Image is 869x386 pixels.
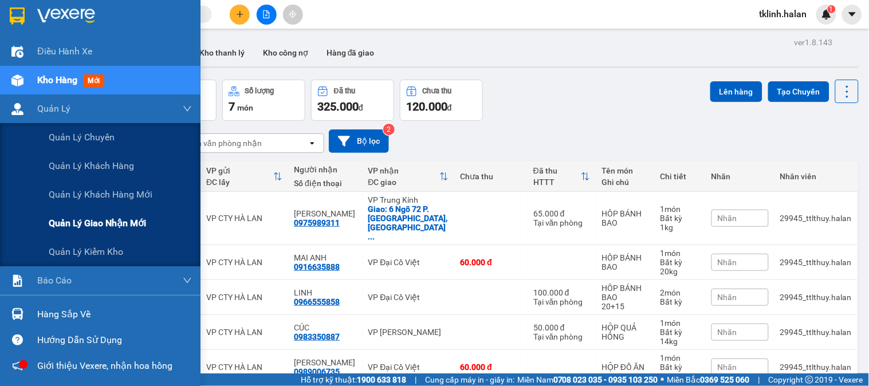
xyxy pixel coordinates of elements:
[425,373,514,386] span: Cung cấp máy in - giấy in:
[49,216,146,230] span: Quản lý giao nhận mới
[660,318,700,328] div: 1 món
[667,373,750,386] span: Miền Bắc
[37,74,77,85] span: Kho hàng
[460,172,522,181] div: Chưa thu
[780,328,852,337] div: 29945_ttlthuy.halan
[601,178,648,187] div: Ghi chú
[368,293,449,302] div: VP Đại Cồ Việt
[329,129,389,153] button: Bộ lọc
[11,46,23,58] img: warehouse-icon
[660,297,700,306] div: Bất kỳ
[183,104,192,113] span: down
[37,306,192,323] div: Hàng sắp về
[236,10,244,18] span: plus
[795,36,833,49] div: ver 1.8.143
[533,166,581,175] div: Đã thu
[533,297,590,306] div: Tại văn phòng
[780,172,852,181] div: Nhân viên
[601,166,648,175] div: Tên món
[206,328,282,337] div: VP CTY HÀ LAN
[317,100,359,113] span: 325.000
[660,372,700,381] div: 17 kg
[10,7,25,25] img: logo-vxr
[294,253,356,262] div: MAI ANH
[533,323,590,332] div: 50.000 đ
[601,253,648,271] div: HÔP BÁNH BAO
[368,178,440,187] div: ĐC giao
[660,288,700,297] div: 2 món
[12,334,23,345] span: question-circle
[294,323,356,332] div: CÚC
[368,195,449,204] div: VP Trung Kính
[12,360,23,371] span: notification
[718,214,737,223] span: Nhãn
[254,39,317,66] button: Kho công nợ
[415,373,416,386] span: |
[528,162,596,192] th: Toggle SortBy
[357,375,406,384] strong: 1900 633 818
[533,332,590,341] div: Tại văn phòng
[183,137,262,149] div: Chọn văn phòng nhận
[660,337,700,346] div: 14 kg
[206,363,282,372] div: VP CTY HÀ LAN
[294,209,356,218] div: HOÀI ĐỨC
[780,293,852,302] div: 29945_ttlthuy.halan
[847,9,858,19] span: caret-down
[368,258,449,267] div: VP Đại Cồ Việt
[533,178,581,187] div: HTTT
[368,166,440,175] div: VP nhận
[368,363,449,372] div: VP Đại Cồ Việt
[311,80,394,121] button: Đã thu325.000đ
[11,308,23,320] img: warehouse-icon
[533,209,590,218] div: 65.000 đ
[317,39,384,66] button: Hàng đã giao
[718,293,737,302] span: Nhãn
[359,103,363,112] span: đ
[718,363,737,372] span: Nhãn
[230,5,250,25] button: plus
[601,283,648,302] div: HÔP BÁNH BAO
[660,214,700,223] div: Bất kỳ
[660,172,700,181] div: Chi tiết
[533,218,590,227] div: Tại văn phòng
[711,172,769,181] div: Nhãn
[701,375,750,384] strong: 0369 525 060
[718,328,737,337] span: Nhãn
[447,103,452,112] span: đ
[294,218,340,227] div: 0975989311
[368,204,449,241] div: Giao: 6 Ngõ 72 P. Dương Khuê, Mỹ Đình, Nam Từ Liêm, Hà Nội 00844, Việt Nam
[601,323,648,341] div: HỘP QUẢ HỒNG
[553,375,658,384] strong: 0708 023 035 - 0935 103 250
[710,81,762,102] button: Lên hàng
[206,166,273,175] div: VP gửi
[206,214,282,223] div: VP CTY HÀ LAN
[183,276,192,285] span: down
[718,258,737,267] span: Nhãn
[206,178,273,187] div: ĐC lấy
[821,9,832,19] img: icon-new-feature
[660,249,700,258] div: 1 món
[334,87,355,95] div: Đã thu
[294,297,340,306] div: 0966555858
[460,258,522,267] div: 60.000 đ
[257,5,277,25] button: file-add
[294,367,340,376] div: 0989006735
[750,7,816,21] span: tklinh.halan
[37,332,192,349] div: Hướng dẫn sử dụng
[660,267,700,276] div: 20 kg
[400,80,483,121] button: Chưa thu120.000đ
[423,87,452,95] div: Chưa thu
[780,258,852,267] div: 29945_ttlthuy.halan
[222,80,305,121] button: Số lượng7món
[660,353,700,363] div: 1 món
[11,103,23,115] img: warehouse-icon
[37,273,72,287] span: Báo cáo
[517,373,658,386] span: Miền Nam
[289,10,297,18] span: aim
[533,288,590,297] div: 100.000 đ
[758,373,760,386] span: |
[805,376,813,384] span: copyright
[368,328,449,337] div: VP [PERSON_NAME]
[190,39,254,66] button: Kho thanh lý
[660,204,700,214] div: 1 món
